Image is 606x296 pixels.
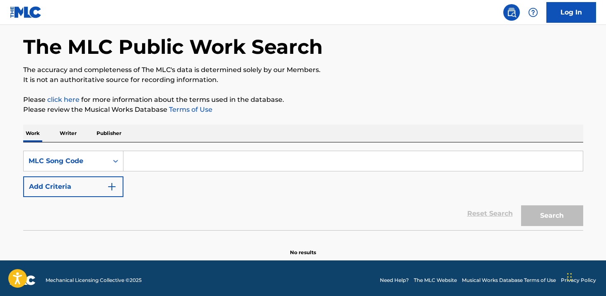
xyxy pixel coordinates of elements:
[507,7,517,17] img: search
[567,265,572,289] div: Drag
[525,4,541,21] div: Help
[23,176,123,197] button: Add Criteria
[462,277,556,284] a: Musical Works Database Terms of Use
[380,277,409,284] a: Need Help?
[528,7,538,17] img: help
[23,95,583,105] p: Please for more information about the terms used in the database.
[23,75,583,85] p: It is not an authoritative source for recording information.
[46,277,142,284] span: Mechanical Licensing Collective © 2025
[546,2,596,23] a: Log In
[23,65,583,75] p: The accuracy and completeness of The MLC's data is determined solely by our Members.
[23,125,42,142] p: Work
[29,156,103,166] div: MLC Song Code
[23,151,583,230] form: Search Form
[57,125,79,142] p: Writer
[94,125,124,142] p: Publisher
[565,256,606,296] iframe: Chat Widget
[414,277,457,284] a: The MLC Website
[290,239,316,256] p: No results
[107,182,117,192] img: 9d2ae6d4665cec9f34b9.svg
[23,105,583,115] p: Please review the Musical Works Database
[561,277,596,284] a: Privacy Policy
[503,4,520,21] a: Public Search
[167,106,212,113] a: Terms of Use
[10,6,42,18] img: MLC Logo
[47,96,80,103] a: click here
[23,34,323,59] h1: The MLC Public Work Search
